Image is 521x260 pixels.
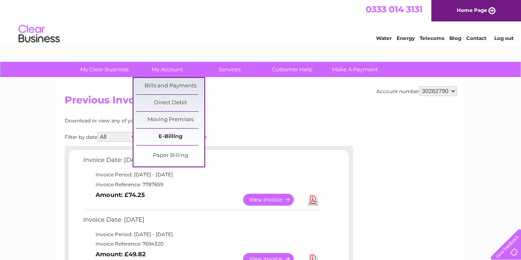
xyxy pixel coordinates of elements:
a: Customer Help [258,62,326,77]
a: Telecoms [420,35,444,41]
div: Account number [376,86,457,96]
a: E-Billing [136,129,204,145]
div: Filter by date [65,132,281,142]
a: Water [376,35,392,41]
h2: Previous Invoices [65,94,457,110]
a: Blog [449,35,461,41]
td: Invoice Reference: 7787659 [81,180,322,190]
a: 0333 014 3131 [366,4,423,14]
td: Invoice Date: [DATE] [81,155,322,170]
a: Log out [494,35,513,41]
a: Bills and Payments [136,78,204,94]
a: Services [196,62,264,77]
td: Invoice Period: [DATE] - [DATE] [81,230,322,239]
div: Clear Business is a trading name of Verastar Limited (registered in [GEOGRAPHIC_DATA] No. 3667643... [66,5,456,40]
a: Moving Premises [136,112,204,128]
td: Invoice Date: [DATE] [81,214,322,230]
a: Contact [466,35,486,41]
a: Paper Billing [136,148,204,164]
a: My Account [133,62,201,77]
td: Invoice Period: [DATE] - [DATE] [81,170,322,180]
img: logo.png [18,21,60,47]
a: Make A Payment [321,62,389,77]
td: Invoice Reference: 7694320 [81,239,322,249]
a: My Clear Business [70,62,138,77]
a: Energy [397,35,415,41]
a: Direct Debit [136,95,204,111]
div: Download or view any of your previous invoices below. [65,118,281,124]
b: Amount: £49.82 [96,251,146,258]
b: Amount: £74.25 [96,191,145,199]
a: Download [308,194,318,206]
a: View [243,194,304,206]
